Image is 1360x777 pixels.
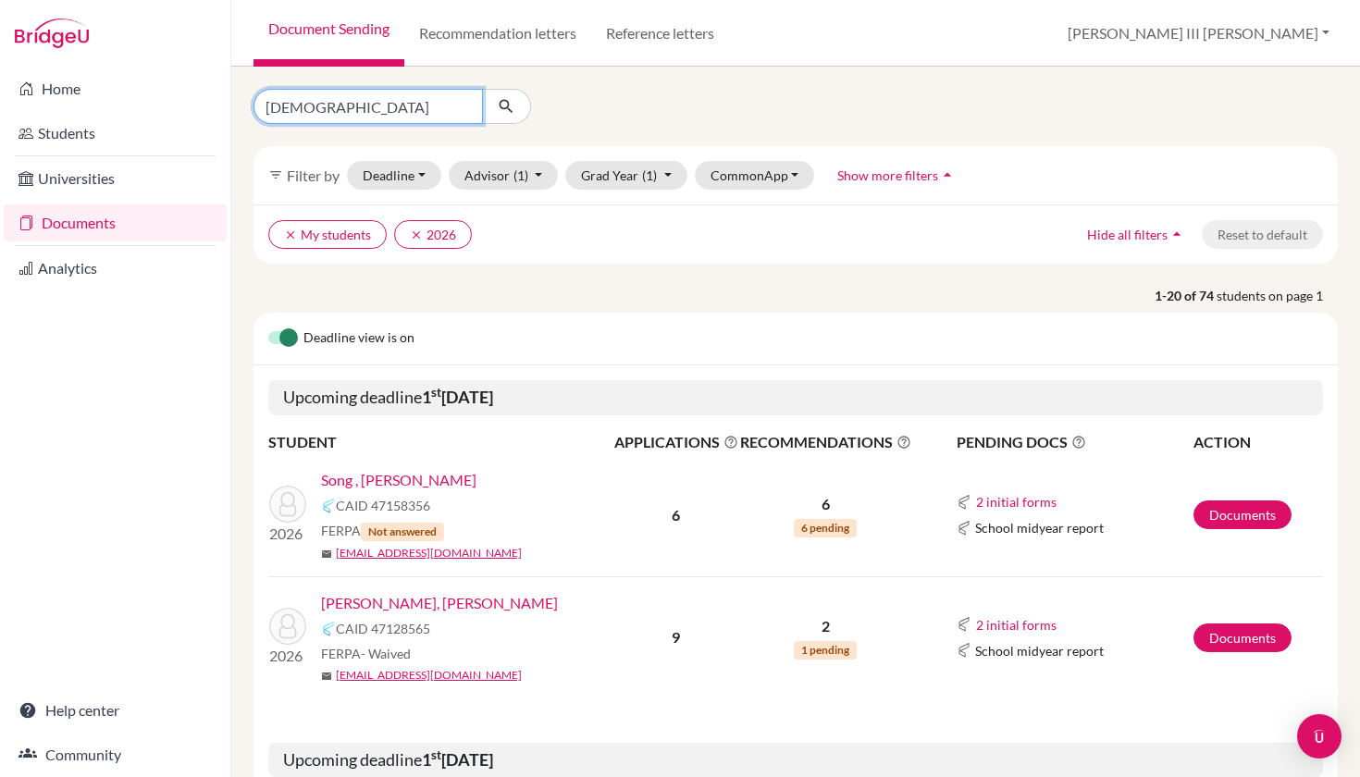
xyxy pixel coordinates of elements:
[740,431,911,453] span: RECOMMENDATIONS
[565,161,687,190] button: Grad Year(1)
[938,166,957,184] i: arrow_drop_up
[1155,286,1217,305] strong: 1-20 of 74
[321,622,336,636] img: Common App logo
[1193,430,1323,454] th: ACTION
[321,671,332,682] span: mail
[672,506,680,524] b: 6
[268,430,613,454] th: STUDENT
[4,692,227,729] a: Help center
[975,614,1057,635] button: 2 initial forms
[347,161,441,190] button: Deadline
[4,250,227,287] a: Analytics
[410,228,423,241] i: clear
[1087,227,1168,242] span: Hide all filters
[957,521,971,536] img: Common App logo
[1202,220,1323,249] button: Reset to default
[269,523,306,545] p: 2026
[822,161,972,190] button: Show more filtersarrow_drop_up
[321,644,411,663] span: FERPA
[268,220,387,249] button: clearMy students
[614,431,738,453] span: APPLICATIONS
[284,228,297,241] i: clear
[422,749,493,770] b: 1 [DATE]
[695,161,815,190] button: CommonApp
[321,521,444,541] span: FERPA
[336,545,522,561] a: [EMAIL_ADDRESS][DOMAIN_NAME]
[1193,623,1292,652] a: Documents
[268,380,1323,415] h5: Upcoming deadline
[794,641,857,660] span: 1 pending
[336,619,430,638] span: CAID 47128565
[15,18,89,48] img: Bridge-U
[361,523,444,541] span: Not answered
[672,628,680,646] b: 9
[321,469,476,491] a: Song , [PERSON_NAME]
[269,608,306,645] img: Suresh, Matthew Adriano Rahul
[321,549,332,560] span: mail
[740,615,911,637] p: 2
[321,499,336,513] img: Common App logo
[253,89,483,124] input: Find student by name...
[957,643,971,658] img: Common App logo
[4,736,227,773] a: Community
[269,486,306,523] img: Song , Hyun Jung
[4,160,227,197] a: Universities
[269,645,306,667] p: 2026
[394,220,472,249] button: clear2026
[303,327,414,350] span: Deadline view is on
[431,385,441,400] sup: st
[1071,220,1202,249] button: Hide all filtersarrow_drop_up
[361,646,411,661] span: - Waived
[321,592,558,614] a: [PERSON_NAME], [PERSON_NAME]
[957,431,1193,453] span: PENDING DOCS
[1168,225,1186,243] i: arrow_drop_up
[4,204,227,241] a: Documents
[1297,714,1341,758] div: Open Intercom Messenger
[1217,286,1338,305] span: students on page 1
[975,518,1104,537] span: School midyear report
[336,496,430,515] span: CAID 47158356
[794,519,857,537] span: 6 pending
[642,167,657,183] span: (1)
[837,167,938,183] span: Show more filters
[975,641,1104,660] span: School midyear report
[975,491,1057,512] button: 2 initial forms
[431,747,441,762] sup: st
[268,167,283,182] i: filter_list
[422,387,493,407] b: 1 [DATE]
[4,70,227,107] a: Home
[957,495,971,510] img: Common App logo
[740,493,911,515] p: 6
[1059,16,1338,51] button: [PERSON_NAME] III [PERSON_NAME]
[1193,500,1292,529] a: Documents
[4,115,227,152] a: Students
[336,667,522,684] a: [EMAIL_ADDRESS][DOMAIN_NAME]
[287,166,340,184] span: Filter by
[957,617,971,632] img: Common App logo
[449,161,559,190] button: Advisor(1)
[513,167,528,183] span: (1)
